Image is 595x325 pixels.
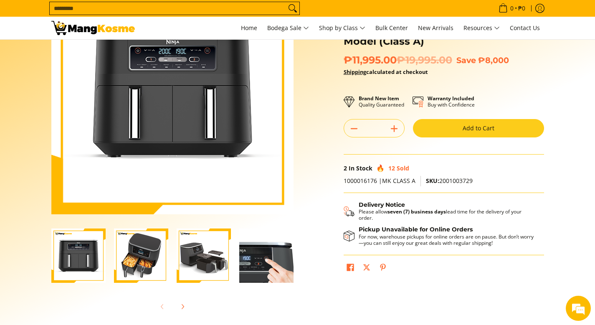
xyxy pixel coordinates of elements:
span: • [496,4,528,13]
a: Share on Facebook [344,262,356,276]
textarea: Type your message and hit 'Enter' [4,228,159,257]
a: Bulk Center [371,17,412,39]
strong: calculated at checkout [344,68,428,76]
span: 2 [344,164,347,172]
p: For now, warehouse pickups for online orders are on pause. But don’t worry—you can still enjoy ou... [359,234,536,246]
span: 2001003729 [426,177,473,185]
del: ₱19,995.00 [397,54,452,66]
button: Next [173,297,192,316]
span: Sold [397,164,409,172]
a: Post on X [361,262,372,276]
span: Bulk Center [375,24,408,32]
button: Add [384,122,404,135]
span: New Arrivals [418,24,453,32]
img: ninja-dual-zone-air-fryer-full-view-mang-kosme [51,229,106,283]
span: In Stock [349,164,372,172]
span: 0 [509,5,515,11]
button: Search [286,2,299,15]
span: We're online! [48,105,115,190]
a: Resources [459,17,504,39]
a: Pin on Pinterest [377,262,389,276]
div: Minimize live chat window [137,4,157,24]
span: SKU: [426,177,439,185]
span: 1000016176 |MK CLASS A [344,177,415,185]
span: Bodega Sale [267,23,309,33]
strong: Delivery Notice [359,201,405,208]
strong: Pickup Unavailable for Online Orders [359,226,473,233]
span: ₱0 [517,5,527,11]
a: Bodega Sale [263,17,313,39]
span: Shop by Class [319,23,365,33]
span: 12 [388,164,395,172]
a: Contact Us [506,17,544,39]
a: Home [237,17,261,39]
a: New Arrivals [414,17,458,39]
span: ₱11,995.00 [344,54,452,66]
a: Shop by Class [315,17,370,39]
div: Chat with us now [43,47,140,58]
p: Please allow lead time for the delivery of your order. [359,208,536,221]
button: Subtract [344,122,364,135]
strong: seven (7) business days [387,208,446,215]
a: Shipping [344,68,366,76]
button: Add to Cart [413,119,544,137]
button: Shipping & Delivery [344,201,536,221]
span: Home [241,24,257,32]
p: Buy with Confidence [428,95,475,108]
strong: Brand New Item [359,95,399,102]
nav: Main Menu [143,17,544,39]
strong: Warranty Included [428,95,474,102]
span: Save [456,55,476,65]
span: ₱8,000 [478,55,509,65]
span: Resources [463,23,500,33]
img: ninja-dual-zone-air-fryer-with-sample-contents-full-view-mang-kosme [114,229,168,283]
p: Quality Guaranteed [359,95,404,108]
img: Ninja Dual Zone Air Fryer- Korean Model (Class A) l Mang Kosme [51,21,135,35]
img: ninja-dual-zone-air-fryer-detached-parts-right-side-view-mang-kosme [177,229,231,283]
span: Contact Us [510,24,540,32]
img: ninja-dual-zone-air-fryer-function-buttons-full-view-mang-kosme [239,229,294,283]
